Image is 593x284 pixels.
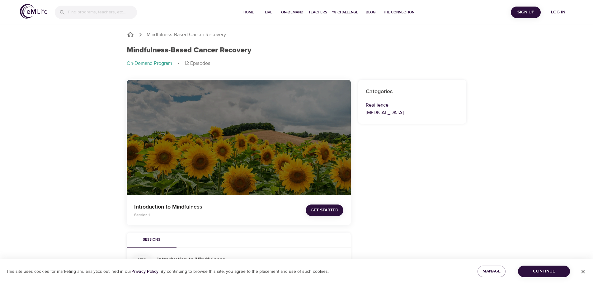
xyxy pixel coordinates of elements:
[127,31,467,38] nav: breadcrumb
[546,8,571,16] span: Log in
[543,7,573,18] button: Log in
[185,60,210,67] p: 12 Episodes
[332,9,358,16] span: 1% Challenge
[311,206,338,214] span: Get Started
[127,60,172,67] p: On-Demand Program
[241,9,256,16] span: Home
[383,9,414,16] span: The Connection
[127,46,252,55] h1: Mindfulness-Based Cancer Recovery
[134,203,289,211] p: Introduction to Mindfulness
[308,9,327,16] span: Teachers
[131,269,158,274] a: Privacy Policy
[147,31,226,38] p: Mindfulness-Based Cancer Recovery
[138,258,146,262] div: Sess
[130,237,173,243] span: Sessions
[518,266,570,277] button: Continue
[511,7,541,18] button: Sign Up
[281,9,304,16] span: On-Demand
[127,60,467,67] nav: breadcrumb
[261,9,276,16] span: Live
[68,6,137,19] input: Find programs, teachers, etc...
[363,9,378,16] span: Blog
[366,87,459,96] h6: Categories
[523,267,565,275] span: Continue
[134,212,289,218] p: Session 1
[20,4,47,19] img: logo
[366,109,459,116] p: [MEDICAL_DATA]
[157,255,225,264] h6: Introduction to Mindfulness
[513,8,538,16] span: Sign Up
[478,266,506,277] button: Manage
[482,267,501,275] span: Manage
[366,101,459,109] p: Resilience
[306,205,343,216] button: Get Started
